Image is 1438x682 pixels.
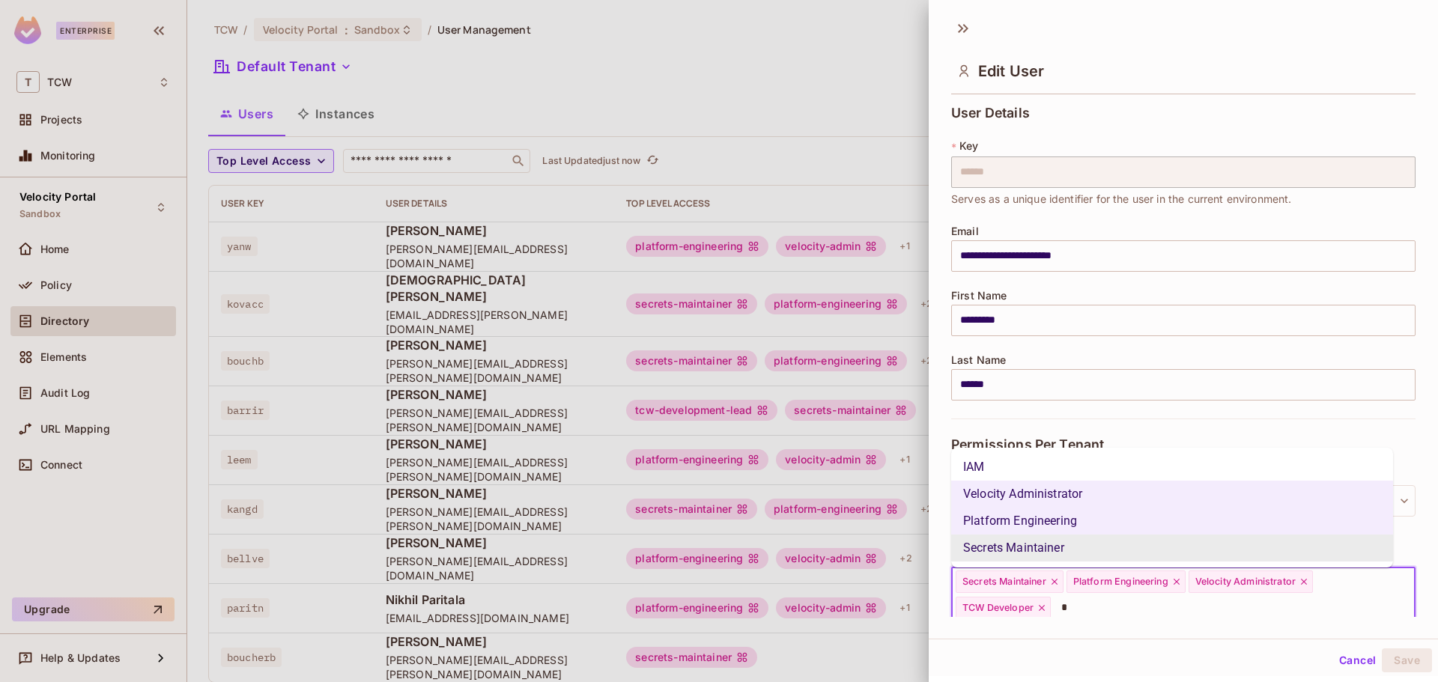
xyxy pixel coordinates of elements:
li: IAM [951,454,1393,481]
li: Secrets Maintainer [951,535,1393,561]
span: TCW Developer [962,602,1034,614]
div: Secrets Maintainer [956,570,1064,593]
span: Edit User [978,62,1044,80]
li: Velocity Administrator [951,481,1393,508]
span: Serves as a unique identifier for the user in the current environment. [951,191,1292,207]
span: Permissions Per Tenant [951,437,1104,452]
span: Key [959,140,978,152]
span: Last Name [951,354,1006,366]
button: Close [1407,594,1410,597]
span: Platform Engineering [1073,576,1168,588]
span: Email [951,225,979,237]
span: First Name [951,290,1007,302]
button: Save [1382,648,1432,672]
button: Cancel [1333,648,1382,672]
div: Velocity Administrator [1189,570,1313,593]
div: Platform Engineering [1067,570,1186,593]
li: Platform Engineering [951,508,1393,535]
div: TCW Developer [956,597,1051,619]
span: Secrets Maintainer [962,576,1046,588]
span: User Details [951,106,1030,121]
span: Velocity Administrator [1195,576,1296,588]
